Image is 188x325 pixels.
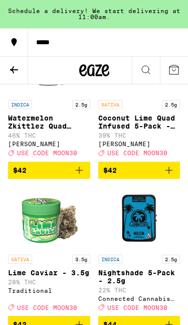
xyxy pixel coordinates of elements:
[98,141,180,147] div: [PERSON_NAME]
[18,187,80,250] img: Traditional - Lime Caviar - 3.5g
[8,187,90,316] a: Open page for Lime Caviar - 3.5g from Traditional
[107,304,167,311] span: USE CODE MOON30
[98,255,122,264] p: INDICA
[98,295,180,302] div: Connected Cannabis Co
[8,141,90,147] div: [PERSON_NAME]
[8,114,90,130] p: Watermelon Zkittlez Quad Infused 5-Pack - 2.5g
[98,162,180,179] button: Add to bag
[98,100,122,109] p: SATIVA
[8,32,90,161] a: Open page for Watermelon Zkittlez Quad Infused 5-Pack - 2.5g from Jeeter
[17,150,77,157] span: USE CODE MOON30
[13,166,27,174] span: $42
[17,304,77,311] span: USE CODE MOON30
[108,187,170,250] img: Connected Cannabis Co - Nightshade 5-Pack - 2.5g
[98,132,180,139] p: 39% THC
[98,287,180,293] p: 22% THC
[98,114,180,130] p: Coconut Lime Quad Infused 5-Pack - 2.5g
[8,100,32,109] p: INDICA
[162,255,180,264] p: 2.5g
[107,150,167,157] span: USE CODE MOON30
[8,162,90,179] button: Add to bag
[8,287,90,294] div: Traditional
[72,255,90,264] p: 3.5g
[162,100,180,109] p: 2.5g
[8,255,32,264] p: SATIVA
[98,187,180,316] a: Open page for Nightshade 5-Pack - 2.5g from Connected Cannabis Co
[103,166,117,174] span: $42
[8,132,90,139] p: 46% THC
[8,279,90,285] p: 28% THC
[98,32,180,161] a: Open page for Coconut Lime Quad Infused 5-Pack - 2.5g from Jeeter
[8,269,90,277] p: Lime Caviar - 3.5g
[98,269,180,285] p: Nightshade 5-Pack - 2.5g
[72,100,90,109] p: 2.5g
